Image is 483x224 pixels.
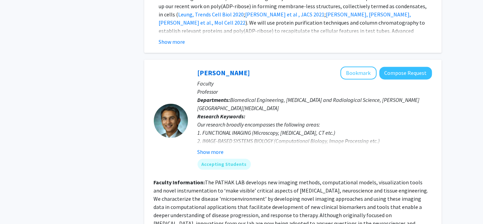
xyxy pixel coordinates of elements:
[198,88,432,96] p: Professor
[340,66,377,79] button: Add Arvind Pathak to Bookmarks
[198,120,432,161] div: Our research broadly encompasses the following areas: 1. FUNCTIONAL IMAGING (Microscopy, [MEDICAL...
[154,179,205,186] b: Faculty Information:
[5,193,29,219] iframe: Chat
[198,68,250,77] a: [PERSON_NAME]
[198,79,432,88] p: Faculty
[159,38,185,46] button: Show more
[178,11,244,18] a: Leung, Trends Cell Biol 2020
[198,159,251,170] mat-chip: Accepting Students
[198,148,224,156] button: Show more
[198,96,420,111] span: Biomedical Engineering, [MEDICAL_DATA] and Radiological Science, [PERSON_NAME][GEOGRAPHIC_DATA][M...
[379,67,432,79] button: Compose Request to Arvind Pathak
[198,96,230,103] b: Departments:
[198,113,246,120] b: Research Keywords:
[245,11,325,18] a: [PERSON_NAME] et al , JACS 2021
